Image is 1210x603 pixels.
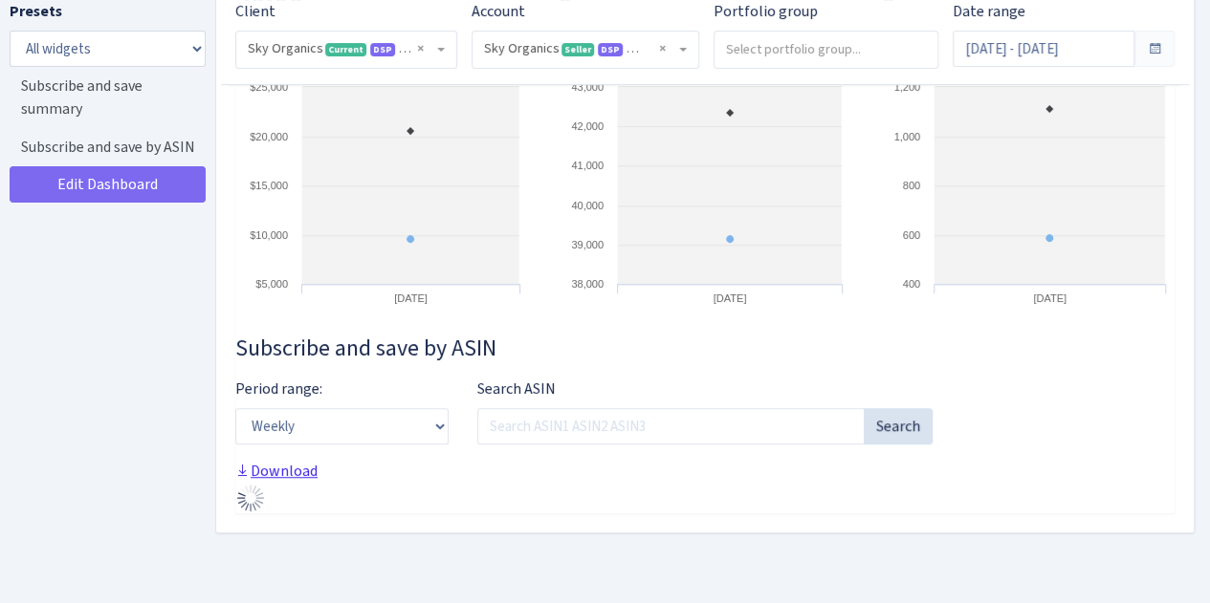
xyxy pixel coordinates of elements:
[250,229,288,241] text: $10,000
[902,229,919,241] text: 600
[325,43,366,56] span: Current
[417,39,424,58] span: Remove all items
[598,43,623,56] span: DSP
[572,120,605,132] text: 42,000
[1033,292,1067,304] text: [DATE]
[10,166,206,203] a: Edit Dashboard
[715,32,937,66] input: Select portfolio group...
[561,43,594,56] span: Seller
[235,334,1175,362] h3: Widget #34
[572,160,605,171] text: 41,000
[250,81,288,93] text: $25,000
[394,292,428,304] text: [DATE]
[477,377,556,400] label: Search ASIN
[572,239,605,250] text: 39,000
[484,39,675,58] span: Sky Organics <span class="badge badge-success">Seller</span><span class="badge badge-primary">DSP...
[10,67,201,128] a: Subscribe and save summary
[714,292,747,304] text: [DATE]
[627,43,651,56] span: AMC
[255,278,288,290] text: $5,000
[235,377,322,400] label: Period range:
[659,39,666,58] span: Remove all items
[248,39,433,58] span: Sky Organics <span class="badge badge-success">Current</span><span class="badge badge-primary">DS...
[902,180,919,191] text: 800
[572,278,605,290] text: 38,000
[235,461,318,481] a: Download
[370,43,395,56] span: DSP
[572,81,605,93] text: 43,000
[477,408,865,444] input: Search ASIN1 ASIN2 ASIN3
[236,32,456,68] span: Sky Organics <span class="badge badge-success">Current</span><span class="badge badge-primary">DS...
[473,32,698,68] span: Sky Organics <span class="badge badge-success">Seller</span><span class="badge badge-primary">DSP...
[235,483,266,513] img: Preloader
[250,180,288,191] text: $15,000
[572,200,605,211] text: 40,000
[399,43,424,56] span: AMC
[864,408,933,444] button: Search
[250,131,288,142] text: $20,000
[902,278,919,290] text: 400
[893,81,920,93] text: 1,200
[893,131,920,142] text: 1,000
[10,128,201,166] a: Subscribe and save by ASIN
